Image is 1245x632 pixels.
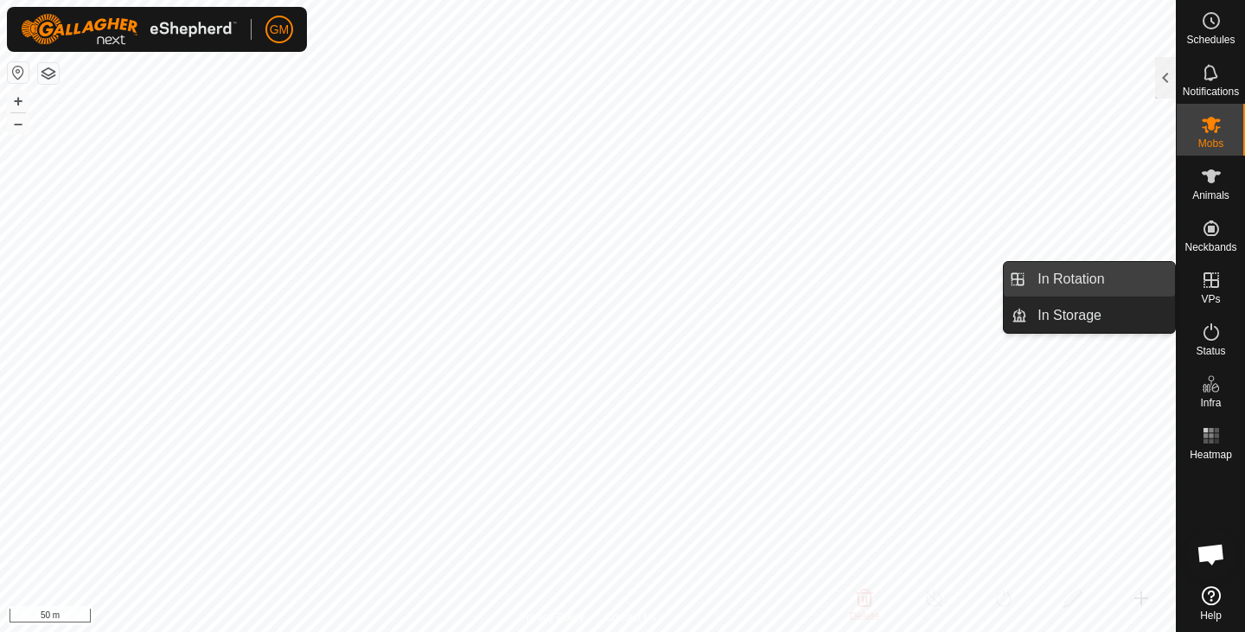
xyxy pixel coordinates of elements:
a: In Rotation [1027,262,1175,297]
a: Contact Us [605,610,656,625]
li: In Storage [1004,298,1175,333]
span: Heatmap [1190,450,1232,460]
span: Mobs [1198,138,1223,149]
a: Privacy Policy [520,610,584,625]
span: VPs [1201,294,1220,304]
span: In Storage [1037,305,1101,326]
span: Notifications [1183,86,1239,97]
a: In Storage [1027,298,1175,333]
a: Help [1177,579,1245,628]
span: Neckbands [1184,242,1236,252]
div: Open chat [1185,528,1237,580]
span: In Rotation [1037,269,1104,290]
button: + [8,91,29,112]
span: Infra [1200,398,1221,408]
span: Status [1196,346,1225,356]
li: In Rotation [1004,262,1175,297]
button: – [8,113,29,134]
button: Map Layers [38,63,59,84]
span: Help [1200,610,1222,621]
span: GM [270,21,290,39]
img: Gallagher Logo [21,14,237,45]
span: Animals [1192,190,1229,201]
span: Schedules [1186,35,1235,45]
button: Reset Map [8,62,29,83]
